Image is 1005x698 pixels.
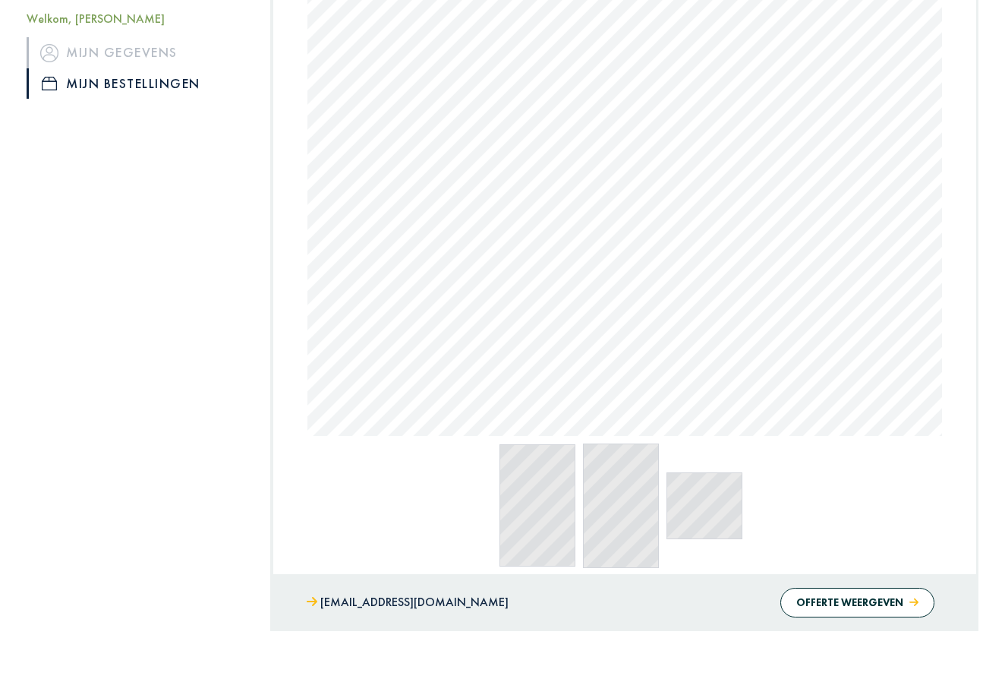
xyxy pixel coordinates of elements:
[40,43,58,62] img: icon
[27,37,247,68] a: iconMijn gegevens
[27,68,247,99] a: iconMijn bestellingen
[27,11,247,26] h5: Welkom, [PERSON_NAME]
[307,592,509,614] a: [EMAIL_ADDRESS][DOMAIN_NAME]
[780,588,934,617] button: Offerte weergeven
[42,77,57,90] img: icon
